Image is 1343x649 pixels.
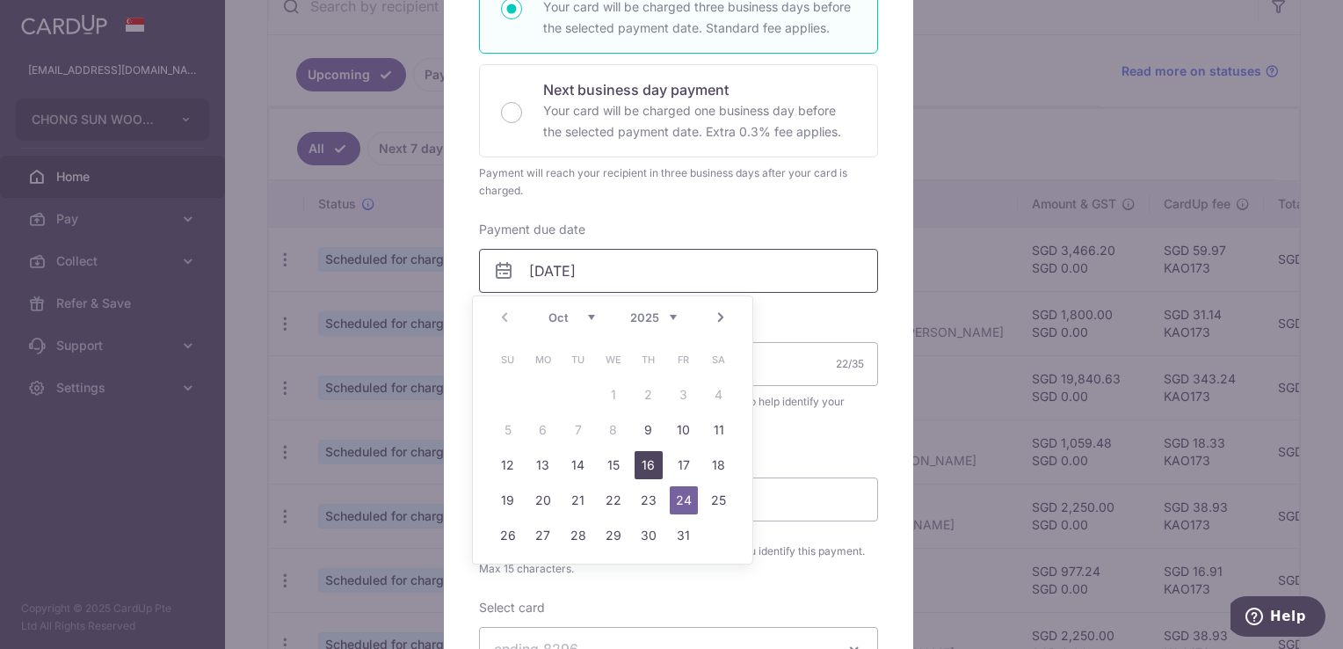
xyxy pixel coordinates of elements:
a: 31 [670,521,698,550]
a: 30 [635,521,663,550]
label: Select card [479,599,545,616]
div: Payment will reach your recipient in three business days after your card is charged. [479,164,878,200]
a: 17 [670,451,698,479]
label: Payment due date [479,221,585,238]
span: Tuesday [564,346,592,374]
a: 16 [635,451,663,479]
input: DD / MM / YYYY [479,249,878,293]
a: 24 [670,486,698,514]
iframe: Opens a widget where you can find more information [1230,596,1325,640]
a: 25 [705,486,733,514]
span: Thursday [635,346,663,374]
a: 15 [599,451,628,479]
span: Wednesday [599,346,628,374]
a: Next [710,307,731,328]
a: 20 [529,486,557,514]
span: Sunday [494,346,522,374]
a: 9 [635,416,663,444]
p: Your card will be charged one business day before the selected payment date. Extra 0.3% fee applies. [543,100,856,142]
p: Next business day payment [543,79,856,100]
a: 11 [705,416,733,444]
span: Friday [670,346,698,374]
a: 26 [494,521,522,550]
a: 14 [564,451,592,479]
a: 19 [494,486,522,514]
a: 10 [670,416,698,444]
a: 23 [635,486,663,514]
a: 22 [599,486,628,514]
a: 13 [529,451,557,479]
a: 29 [599,521,628,550]
a: 21 [564,486,592,514]
span: Monday [529,346,557,374]
a: 12 [494,451,522,479]
span: Saturday [705,346,733,374]
a: 28 [564,521,592,550]
a: 27 [529,521,557,550]
div: 22/35 [836,355,864,373]
a: 18 [705,451,733,479]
